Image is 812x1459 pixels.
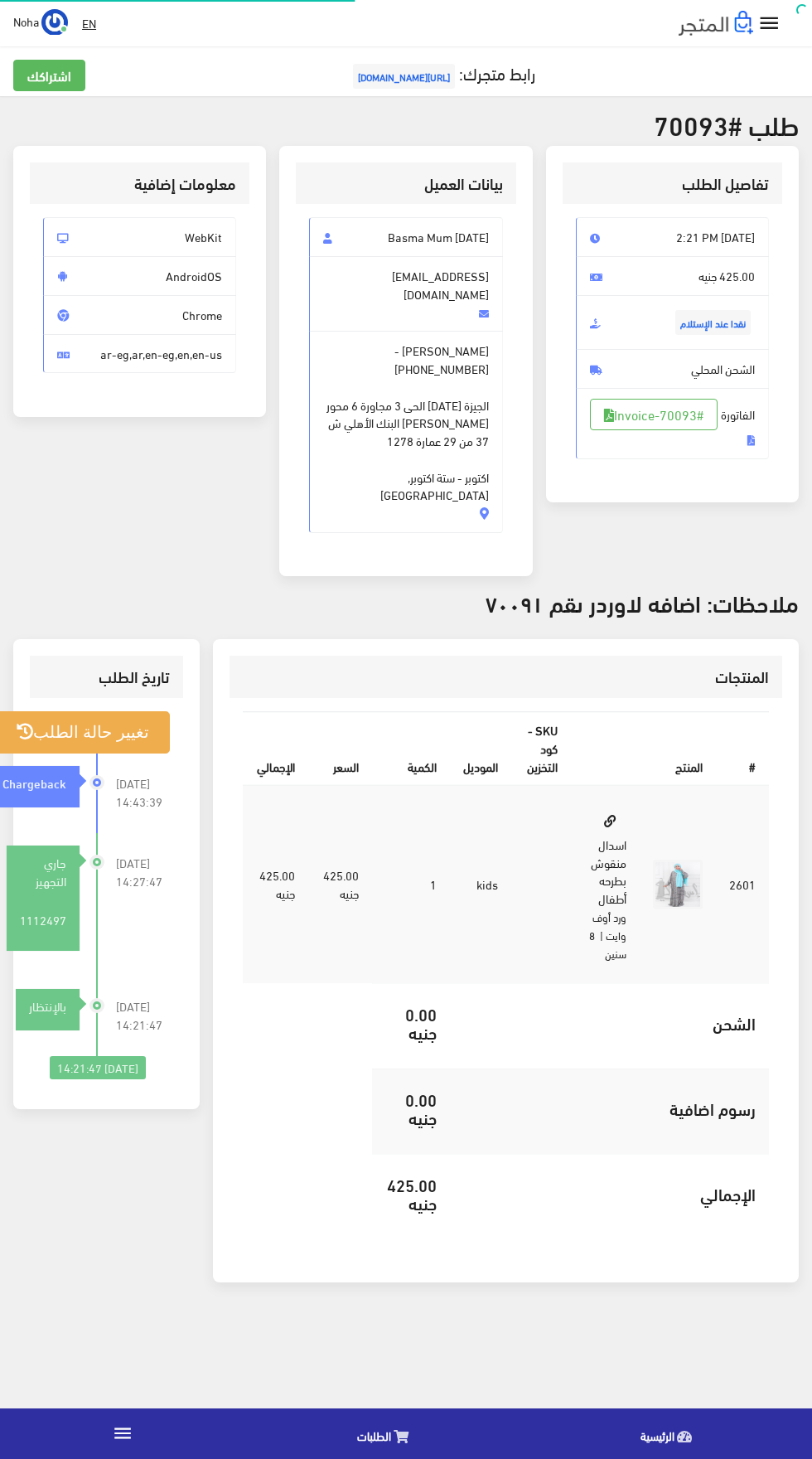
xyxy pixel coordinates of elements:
[640,1425,674,1446] span: الرئيسية
[385,1005,437,1041] h5: 0.00 جنيه
[245,1413,529,1455] a: الطلبات
[675,310,751,335] span: نقدا عند الإستلام
[13,8,68,35] a: ... Noha
[43,295,236,335] span: Chrome
[357,1425,391,1446] span: الطلبات
[323,378,488,504] span: الجيزة [DATE] الحى 3 مجاورة 6 محور [PERSON_NAME] البنك الأهلي ش 37 من 29 عمارة 1278 اكتوبر - ستة ...
[2,773,66,792] strong: Chargeback
[576,388,769,459] span: الفاتورة
[394,360,489,378] span: [PHONE_NUMBER]
[116,854,171,890] span: [DATE] 14:27:47
[43,217,236,257] span: WebKit
[43,256,236,296] span: AndroidOS
[82,12,96,33] u: EN
[13,11,39,32] span: Noha
[309,331,502,533] span: [PERSON_NAME] -
[116,997,171,1034] span: [DATE] 14:21:47
[372,785,450,984] td: 1
[308,785,371,984] td: 425.00 جنيه
[450,713,511,785] th: الموديل
[43,334,236,374] span: ar-eg,ar,en-eg,en,en-us
[243,713,308,785] th: اﻹجمالي
[463,1185,756,1203] h5: اﻹجمالي
[243,785,308,984] td: 425.00 جنيه
[112,1423,133,1444] i: 
[589,925,626,963] small: | 8 سنين
[309,256,502,332] span: [EMAIL_ADDRESS][DOMAIN_NAME]
[679,11,753,36] img: .
[309,217,502,257] span: Basma Mum [DATE]
[7,854,80,890] div: جاري التجهيز
[309,176,502,191] h3: بيانات العميل
[7,897,80,943] div: 1112497
[13,589,799,615] h3: ملاحظات: اضافه لاوردر ىقم ٧٠٠٩١
[308,713,371,785] th: السعر
[463,1099,756,1117] h5: رسوم اضافية
[43,176,236,191] h3: معلومات إضافية
[385,1175,437,1212] h5: 425.00 جنيه
[571,785,640,984] td: اسدال منقوش بطرحه أطفال
[450,785,511,984] td: kids
[592,907,626,945] small: ورد أوف وايت
[576,349,769,389] span: الشحن المحلي
[43,669,170,685] h3: تاريخ الطلب
[716,713,769,785] th: #
[41,9,68,36] img: ...
[13,109,799,138] h2: طلب #70093
[757,12,781,36] i: 
[50,1056,146,1079] div: [DATE] 14:21:47
[576,217,769,257] span: [DATE] 2:21 PM
[349,57,535,88] a: رابط متجرك:[URL][DOMAIN_NAME]
[576,256,769,296] span: 425.00 جنيه
[353,64,455,89] span: [URL][DOMAIN_NAME]
[116,774,171,811] span: [DATE] 14:43:39
[243,669,769,685] h3: المنتجات
[529,1413,812,1455] a: الرئيسية
[75,8,103,38] a: EN
[372,713,450,785] th: الكمية
[385,1090,437,1127] h5: 0.00 جنيه
[511,713,571,785] th: SKU - كود التخزين
[16,997,80,1015] div: بالإنتظار
[13,60,85,91] a: اشتراكك
[463,1014,756,1032] h5: الشحن
[576,176,769,191] h3: تفاصيل الطلب
[571,713,716,785] th: المنتج
[716,785,769,984] td: 2601
[590,399,718,430] a: #Invoice-70093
